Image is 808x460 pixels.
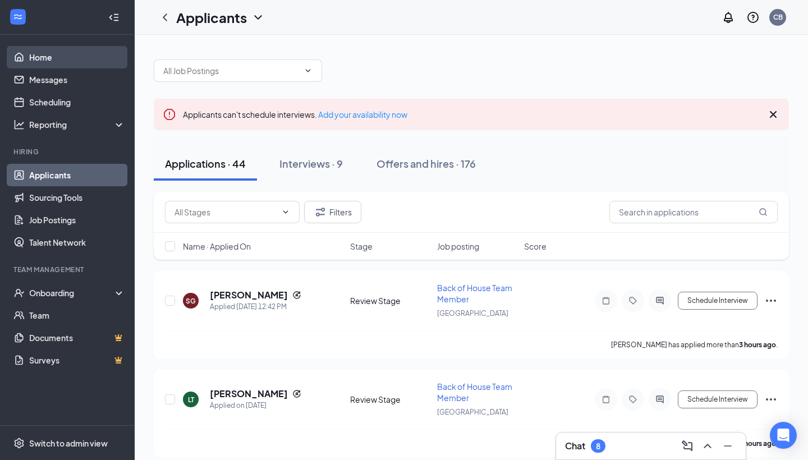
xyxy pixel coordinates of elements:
[13,147,123,157] div: Hiring
[29,231,125,254] a: Talent Network
[437,381,512,403] span: Back of House Team Member
[701,439,714,453] svg: ChevronUp
[678,437,696,455] button: ComposeMessage
[565,440,585,452] h3: Chat
[722,11,735,24] svg: Notifications
[773,12,783,22] div: CB
[766,108,780,121] svg: Cross
[721,439,734,453] svg: Minimize
[183,109,407,119] span: Applicants can't schedule interviews.
[163,65,299,77] input: All Job Postings
[350,394,430,405] div: Review Stage
[188,395,194,404] div: LT
[759,208,768,217] svg: MagnifyingGlass
[764,393,778,406] svg: Ellipses
[292,291,301,300] svg: Reapply
[210,289,288,301] h5: [PERSON_NAME]
[377,157,476,171] div: Offers and hires · 176
[699,437,717,455] button: ChevronUp
[29,119,126,130] div: Reporting
[13,119,25,130] svg: Analysis
[29,186,125,209] a: Sourcing Tools
[165,157,246,171] div: Applications · 44
[158,11,172,24] svg: ChevronLeft
[108,12,120,23] svg: Collapse
[735,439,776,448] b: 19 hours ago
[599,296,613,305] svg: Note
[29,287,116,298] div: Onboarding
[210,400,301,411] div: Applied on [DATE]
[681,439,694,453] svg: ComposeMessage
[29,68,125,91] a: Messages
[29,326,125,349] a: DocumentsCrown
[437,283,512,304] span: Back of House Team Member
[437,241,479,252] span: Job posting
[437,408,508,416] span: [GEOGRAPHIC_DATA]
[350,295,430,306] div: Review Stage
[609,201,778,223] input: Search in applications
[183,241,251,252] span: Name · Applied On
[314,205,327,219] svg: Filter
[29,349,125,371] a: SurveysCrown
[13,438,25,449] svg: Settings
[678,292,757,310] button: Schedule Interview
[281,208,290,217] svg: ChevronDown
[739,341,776,349] b: 3 hours ago
[599,395,613,404] svg: Note
[626,395,640,404] svg: Tag
[611,340,778,349] p: [PERSON_NAME] has applied more than .
[437,309,508,318] span: [GEOGRAPHIC_DATA]
[304,201,361,223] button: Filter Filters
[186,296,196,306] div: SG
[318,109,407,119] a: Add your availability now
[176,8,247,27] h1: Applicants
[279,157,343,171] div: Interviews · 9
[210,388,288,400] h5: [PERSON_NAME]
[653,296,667,305] svg: ActiveChat
[29,46,125,68] a: Home
[350,241,373,252] span: Stage
[596,441,600,451] div: 8
[524,241,547,252] span: Score
[12,11,24,22] svg: WorkstreamLogo
[678,390,757,408] button: Schedule Interview
[29,438,108,449] div: Switch to admin view
[719,437,737,455] button: Minimize
[13,265,123,274] div: Team Management
[251,11,265,24] svg: ChevronDown
[292,389,301,398] svg: Reapply
[13,287,25,298] svg: UserCheck
[210,301,301,312] div: Applied [DATE] 12:42 PM
[29,304,125,326] a: Team
[304,66,313,75] svg: ChevronDown
[626,296,640,305] svg: Tag
[163,108,176,121] svg: Error
[653,395,667,404] svg: ActiveChat
[770,422,797,449] div: Open Intercom Messenger
[29,164,125,186] a: Applicants
[29,209,125,231] a: Job Postings
[764,294,778,307] svg: Ellipses
[746,11,760,24] svg: QuestionInfo
[29,91,125,113] a: Scheduling
[175,206,277,218] input: All Stages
